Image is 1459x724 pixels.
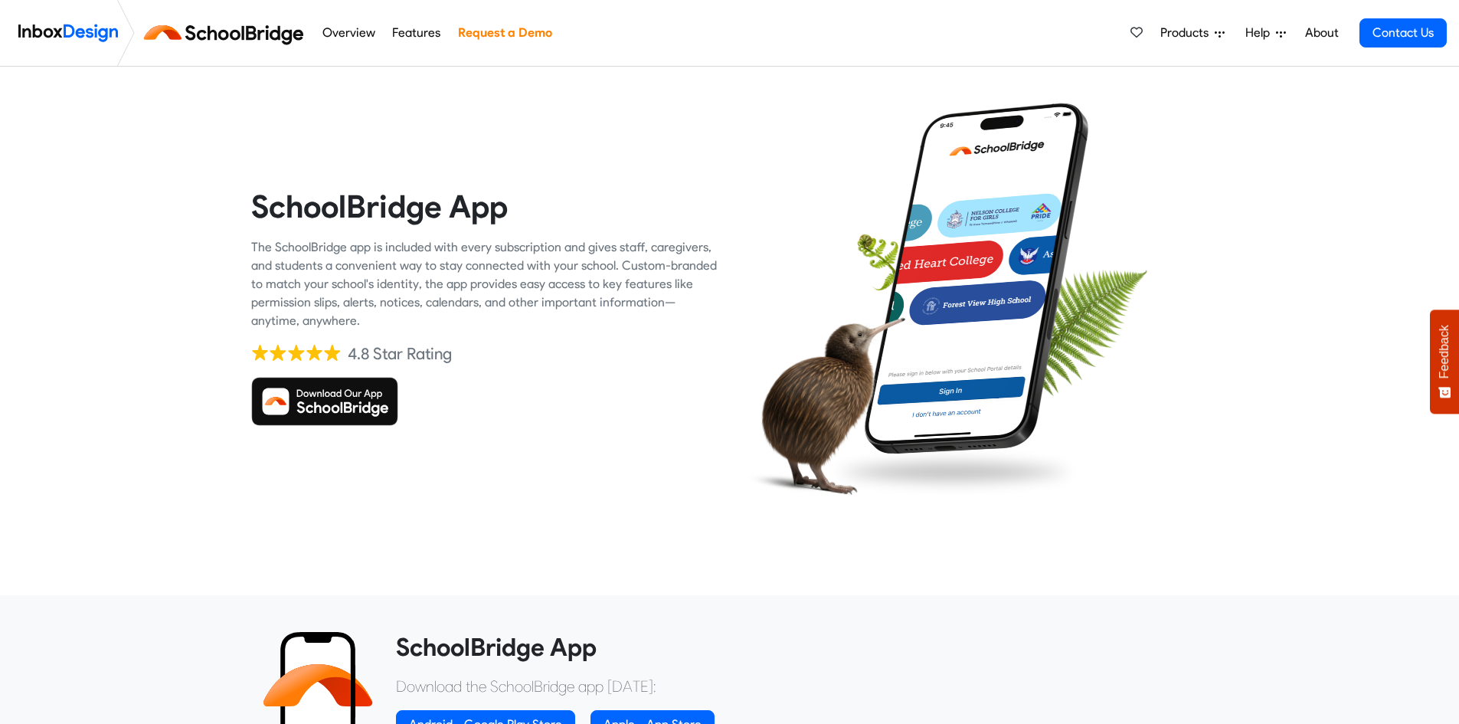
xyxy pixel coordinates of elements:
[453,18,556,48] a: Request a Demo
[1359,18,1447,48] a: Contact Us
[1430,310,1459,414] button: Feedback - Show survey
[251,238,718,330] div: The SchoolBridge app is included with every subscription and gives staff, caregivers, and student...
[1160,24,1215,42] span: Products
[741,300,905,509] img: kiwi_bird.png
[1154,18,1231,48] a: Products
[1438,325,1451,378] span: Feedback
[318,18,379,48] a: Overview
[824,444,1084,500] img: shadow.png
[251,187,718,226] heading: SchoolBridge App
[251,377,398,426] img: Download SchoolBridge App
[141,15,313,51] img: schoolbridge logo
[348,342,452,365] div: 4.8 Star Rating
[1245,24,1276,42] span: Help
[1239,18,1292,48] a: Help
[1300,18,1343,48] a: About
[854,102,1098,455] img: phone.png
[396,632,1197,663] heading: SchoolBridge App
[388,18,445,48] a: Features
[396,675,1197,698] p: Download the SchoolBridge app [DATE]:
